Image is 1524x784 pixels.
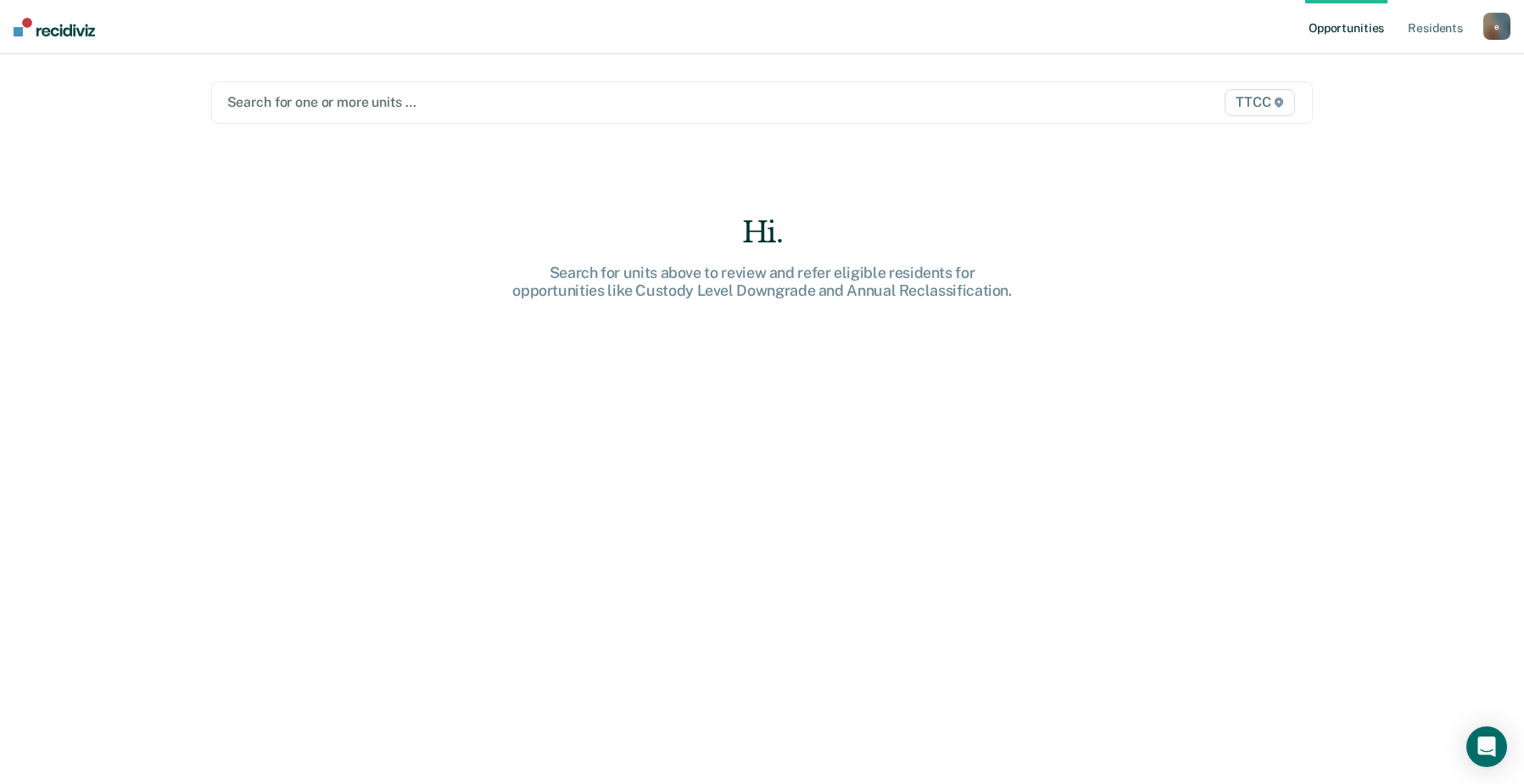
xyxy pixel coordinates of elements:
div: Search for units above to review and refer eligible residents for opportunities like Custody Leve... [491,264,1034,300]
div: Hi. [491,215,1034,250]
div: Open Intercom Messenger [1466,726,1507,767]
span: TTCC [1225,89,1295,116]
img: Recidiviz [14,18,95,36]
button: e [1483,13,1510,40]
